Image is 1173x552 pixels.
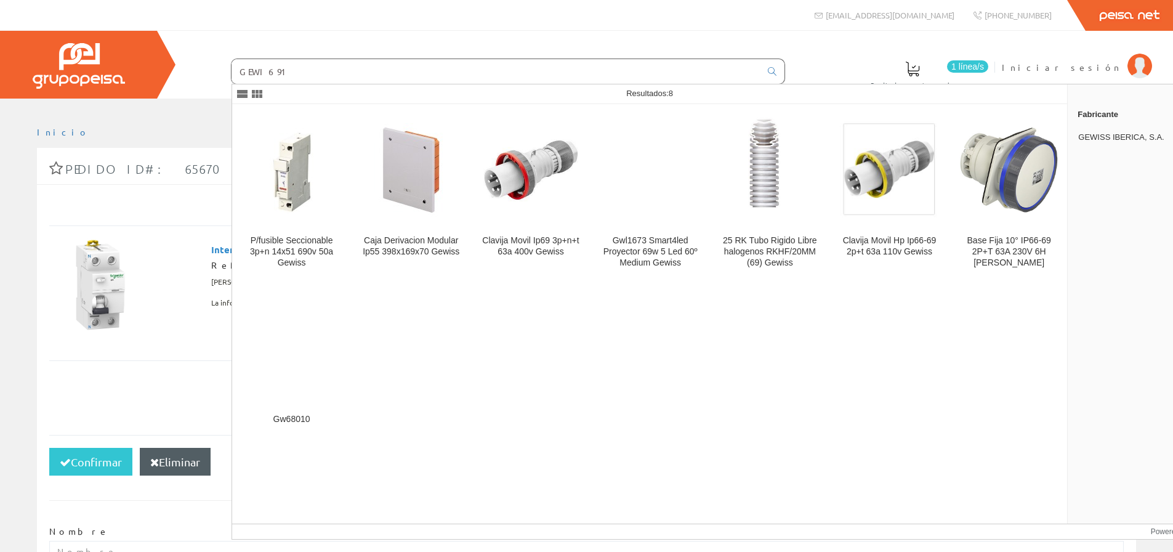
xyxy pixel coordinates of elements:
[840,120,939,221] img: Clavija Movil Hp Ip66-69 2p+t 63a 110v Gewiss
[211,259,631,272] div: Ref. A9R60240
[947,60,988,73] span: 1 línea/s
[232,105,351,283] a: P/fusible Seccionable 3p+n 14x51 690v 50a Gewiss P/fusible Seccionable 3p+n 14x51 690v 50a Gewiss
[1002,61,1121,73] span: Iniciar sesión
[211,238,482,259] span: Interruptor diferencial IID 2P 40A 30mA clase-AC residencial
[985,10,1052,20] span: [PHONE_NUMBER]
[711,105,829,283] a: 25 RK Tubo Rigido Libre halogenos RKHF/20MM (69) Gewiss 25 RK Tubo Rigido Libre halogenos RKHF/20...
[242,235,341,269] div: P/fusible Seccionable 3p+n 14x51 690v 50a Gewiss
[826,10,954,20] span: [EMAIL_ADDRESS][DOMAIN_NAME]
[858,51,991,96] a: 1 línea/s Pedido actual
[49,526,109,538] label: Nombre
[211,293,446,314] span: La información sobre el stock estará disponible cuando se identifique.
[481,120,580,219] img: Clavija Movil Ip69 3p+n+t 63a 400v Gewiss
[481,235,580,258] div: Clavija Movil Ip69 3p+n+t 63a 400v Gewiss
[949,105,1068,283] a: Base Fija 10° IP66-69 2P+T 63A 230V 6H CP Gewiss Base Fija 10° IP66-69 2P+T 63A 230V 6H [PERSON_N...
[232,283,351,439] a: Gw68010 Gw68010
[49,448,132,476] button: Confirmar
[733,115,806,225] img: 25 RK Tubo Rigido Libre halogenos RKHF/20MM (69) Gewiss
[37,126,89,137] a: Inicio
[54,238,147,331] img: Foto artículo Interruptor diferencial IID 2P 40A 30mA clase-AC residencial (150x150)
[232,59,760,84] input: Buscar ...
[211,272,406,293] span: [PERSON_NAME] ELECTRIC ESPAÑA, [GEOGRAPHIC_DATA]
[352,105,470,283] a: Caja Derivacion Modular Ip55 398x169x70 Gewiss Caja Derivacion Modular Ip55 398x169x70 Gewiss
[65,161,752,176] span: Pedido ID#: 65670 | [DATE] 14:36:45 | Cliente Invitado 1005432946 (1005432946)
[33,43,125,89] img: Grupo Peisa
[720,235,820,269] div: 25 RK Tubo Rigido Libre halogenos RKHF/20MM (69) Gewiss
[242,414,341,425] div: Gw68010
[140,448,211,476] button: Eliminar
[254,123,329,217] img: P/fusible Seccionable 3p+n 14x51 690v 50a Gewiss
[49,360,1124,435] div: Total pedido: Total líneas:
[591,105,710,283] a: Gwl1673 Smart4led Proyector 69w 5 Led 60º Medium Gewiss Gwl1673 Smart4led Proyector 69w 5 Led 60º...
[1002,51,1152,63] a: Iniciar sesión
[669,89,673,98] span: 8
[959,127,1058,214] img: Base Fija 10° IP66-69 2P+T 63A 230V 6H CP Gewiss
[601,235,700,269] div: Gwl1673 Smart4led Proyector 69w 5 Led 60º Medium Gewiss
[830,105,949,283] a: Clavija Movil Hp Ip66-69 2p+t 63a 110v Gewiss Clavija Movil Hp Ip66-69 2p+t 63a 110v Gewiss
[959,235,1058,269] div: Base Fija 10° IP66-69 2P+T 63A 230V 6H [PERSON_NAME]
[361,235,461,258] div: Caja Derivacion Modular Ip55 398x169x70 Gewiss
[840,235,939,258] div: Clavija Movil Hp Ip66-69 2p+t 63a 110v Gewiss
[471,105,590,283] a: Clavija Movil Ip69 3p+n+t 63a 400v Gewiss Clavija Movil Ip69 3p+n+t 63a 400v Gewiss
[374,123,449,217] img: Caja Derivacion Modular Ip55 398x169x70 Gewiss
[626,89,673,98] span: Resultados:
[871,79,954,91] span: Pedido actual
